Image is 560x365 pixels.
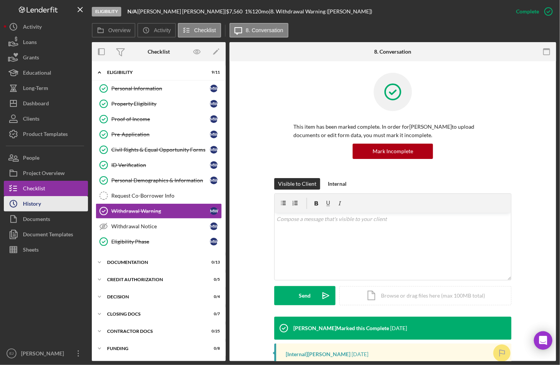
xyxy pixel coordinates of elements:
div: Eligibility [107,70,201,75]
div: Checklist [148,49,170,55]
button: Mark Incomplete [353,144,433,159]
a: Long-Term [4,80,88,96]
button: Checklist [4,181,88,196]
div: 0 / 25 [206,329,220,334]
a: Pre-ApplicationMW [96,127,222,142]
button: Loans [4,34,88,50]
div: Personal Information [111,85,210,92]
div: [PERSON_NAME] Marked this Complete [293,325,389,331]
div: Documents [23,211,50,229]
div: 8. Conversation [374,49,412,55]
div: 9 / 11 [206,70,220,75]
div: Project Overview [23,165,65,183]
button: People [4,150,88,165]
a: Eligibility PhaseMW [96,234,222,249]
button: Internal [324,178,350,190]
button: Product Templates [4,126,88,142]
button: Project Overview [4,165,88,181]
div: M W [210,146,218,154]
div: Withdrawal Warning [111,208,210,214]
div: M W [210,85,218,92]
div: Pre-Application [111,131,210,137]
div: Document Templates [23,227,73,244]
div: ID Verification [111,162,210,168]
div: People [23,150,39,167]
div: Grants [23,50,39,67]
a: Clients [4,111,88,126]
div: M W [210,177,218,184]
div: Mark Incomplete [373,144,413,159]
div: [Internal] [PERSON_NAME] [286,351,350,357]
div: Visible to Client [278,178,316,190]
label: Overview [108,27,130,33]
a: Request Co-Borrower Info [96,188,222,203]
div: Request Co-Borrower Info [111,193,221,199]
div: Clients [23,111,39,128]
div: M W [210,115,218,123]
div: Loans [23,34,37,52]
div: M W [210,207,218,215]
div: | 8. Withdrawal Warning ([PERSON_NAME]) [269,8,372,15]
button: Activity [137,23,176,38]
div: Decision [107,295,201,299]
div: [PERSON_NAME] [19,346,69,363]
a: Dashboard [4,96,88,111]
p: This item has been marked complete. In order for [PERSON_NAME] to upload documents or edit form d... [293,123,492,140]
div: Withdrawal Notice [111,223,210,229]
label: 8. Conversation [246,27,283,33]
div: M W [210,161,218,169]
div: CLOSING DOCS [107,312,201,316]
div: Personal Demographics & Information [111,177,210,183]
div: Proof of Income [111,116,210,122]
div: Sheets [23,242,39,259]
div: Documentation [107,260,201,265]
button: History [4,196,88,211]
div: M W [210,223,218,230]
div: Funding [107,346,201,351]
button: Sheets [4,242,88,257]
text: EJ [9,352,13,356]
button: EJ[PERSON_NAME] [4,346,88,361]
button: Send [274,286,335,305]
div: CREDIT AUTHORIZATION [107,277,201,282]
a: Property EligibilityMW [96,96,222,111]
div: Long-Term [23,80,48,98]
div: Educational [23,65,51,82]
div: Complete [516,4,539,19]
button: Complete [508,4,556,19]
div: [PERSON_NAME] [PERSON_NAME] | [138,8,226,15]
a: Personal InformationMW [96,81,222,96]
div: Internal [328,178,347,190]
time: 2025-09-09 15:41 [390,325,407,331]
div: M W [210,131,218,138]
button: Documents [4,211,88,227]
div: Eligibility [92,7,121,16]
a: Withdrawal WarningMW [96,203,222,219]
div: Civil Rights & Equal Opportunity Forms [111,147,210,153]
a: Civil Rights & Equal Opportunity FormsMW [96,142,222,157]
button: Educational [4,65,88,80]
button: Activity [4,19,88,34]
b: N/A [127,8,137,15]
div: 0 / 5 [206,277,220,282]
div: Contractor Docs [107,329,201,334]
a: Withdrawal NoticeMW [96,219,222,234]
div: Eligibility Phase [111,239,210,245]
button: Document Templates [4,227,88,242]
div: 0 / 13 [206,260,220,265]
div: History [23,196,41,213]
button: Grants [4,50,88,65]
div: 0 / 8 [206,346,220,351]
time: 2025-09-09 15:41 [352,351,368,357]
button: 8. Conversation [230,23,288,38]
div: Product Templates [23,126,68,144]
